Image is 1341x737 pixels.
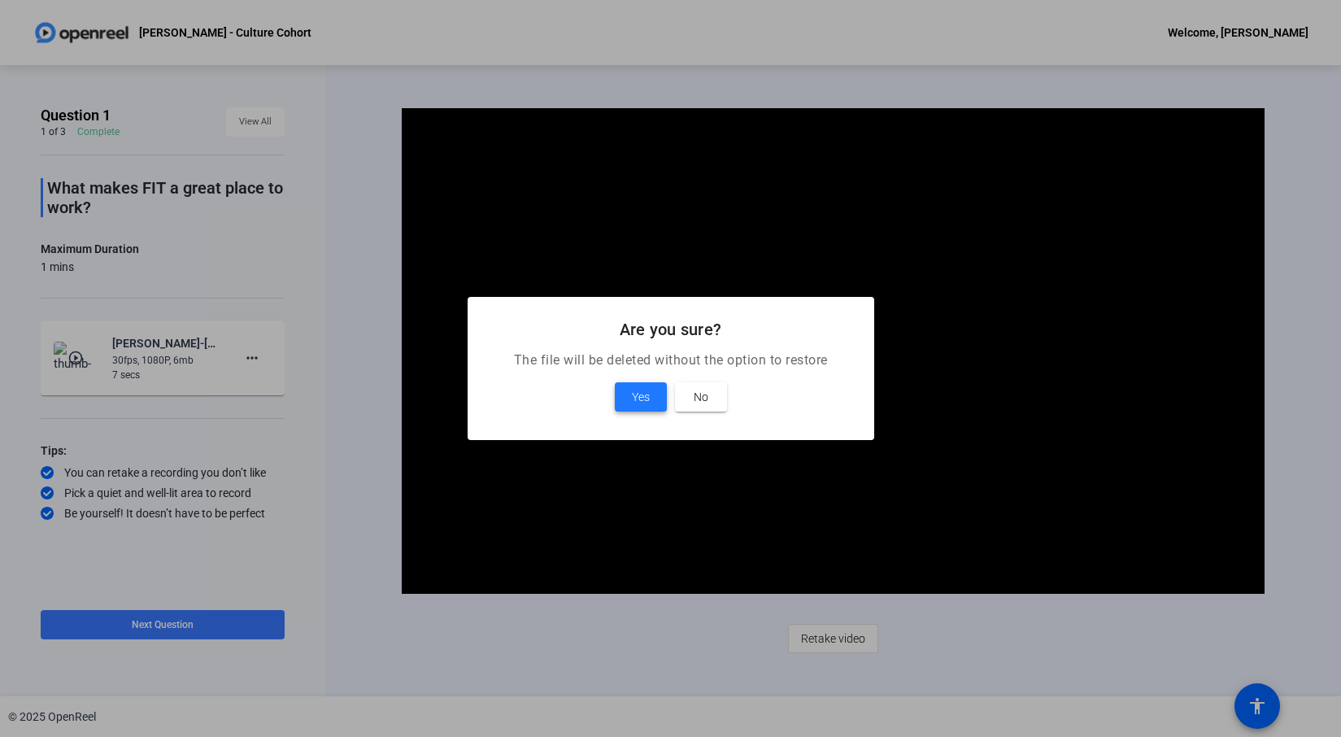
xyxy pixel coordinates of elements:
span: No [694,387,708,407]
button: No [675,382,727,412]
h2: Are you sure? [487,316,855,342]
span: Yes [632,387,650,407]
button: Yes [615,382,667,412]
p: The file will be deleted without the option to restore [487,351,855,370]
